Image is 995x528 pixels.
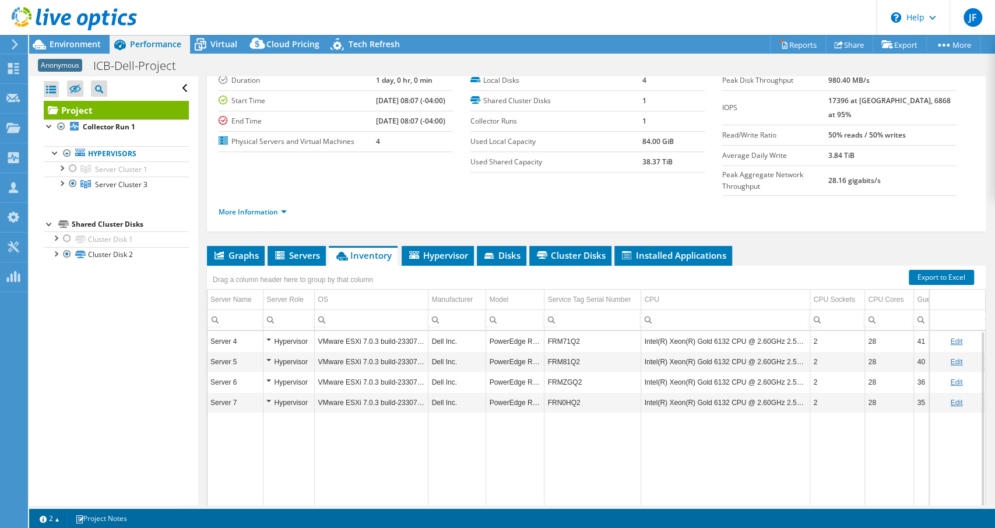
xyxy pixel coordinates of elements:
[44,177,189,192] a: Server Cluster 3
[828,75,869,85] b: 980.40 MB/s
[428,309,486,330] td: Column Manufacturer, Filter cell
[315,331,428,351] td: Column OS, Value VMware ESXi 7.0.3 build-23307199
[88,59,194,72] h1: ICB-Dell-Project
[722,102,828,114] label: IOPS
[891,12,901,23] svg: \n
[470,136,642,147] label: Used Local Capacity
[44,146,189,161] a: Hypervisors
[219,75,376,86] label: Duration
[208,331,263,351] td: Column Server Name, Value Server 4
[642,96,646,105] b: 1
[263,309,315,330] td: Column Server Role, Filter cell
[926,36,980,54] a: More
[914,372,982,392] td: Column Guest VM Count, Value 36
[67,511,135,526] a: Project Notes
[642,136,673,146] b: 84.00 GiB
[208,372,263,392] td: Column Server Name, Value Server 6
[266,38,319,50] span: Cloud Pricing
[315,290,428,310] td: OS Column
[83,122,135,132] b: Collector Run 1
[315,351,428,372] td: Column OS, Value VMware ESXi 7.0.3 build-23307199
[486,392,544,413] td: Column Model, Value PowerEdge R740
[722,75,828,86] label: Peak Disk Throughput
[263,392,315,413] td: Column Server Role, Value Hypervisor
[428,351,486,372] td: Column Manufacturer, Value Dell Inc.
[909,270,974,285] a: Export to Excel
[318,293,328,307] div: OS
[828,96,950,119] b: 17396 at [GEOGRAPHIC_DATA], 6868 at 95%
[547,293,631,307] div: Service Tag Serial Number
[914,351,982,372] td: Column Guest VM Count, Value 40
[486,351,544,372] td: Column Model, Value PowerEdge R740
[544,372,641,392] td: Column Service Tag Serial Number, Value FRMZGQ2
[208,309,263,330] td: Column Server Name, Filter cell
[722,169,828,192] label: Peak Aggregate Network Throughput
[428,331,486,351] td: Column Manufacturer, Value Dell Inc.
[470,95,642,107] label: Shared Cluster Disks
[376,96,445,105] b: [DATE] 08:07 (-04:00)
[315,372,428,392] td: Column OS, Value VMware ESXi 7.0.3 build-23307199
[266,335,311,349] div: Hypervisor
[431,293,473,307] div: Manufacturer
[544,290,641,310] td: Service Tag Serial Number Column
[72,217,189,231] div: Shared Cluster Disks
[208,290,263,310] td: Server Name Column
[964,8,982,27] span: JF
[641,392,810,413] td: Column CPU, Value Intel(R) Xeon(R) Gold 6132 CPU @ 2.60GHz 2.59 GHz
[641,331,810,351] td: Column CPU, Value Intel(R) Xeon(R) Gold 6132 CPU @ 2.60GHz 2.59 GHz
[208,351,263,372] td: Column Server Name, Value Server 5
[219,136,376,147] label: Physical Servers and Virtual Machines
[470,156,642,168] label: Used Shared Capacity
[810,372,865,392] td: Column CPU Sockets, Value 2
[865,351,914,372] td: Column CPU Cores, Value 28
[263,372,315,392] td: Column Server Role, Value Hypervisor
[31,511,68,526] a: 2
[535,249,606,261] span: Cluster Disks
[544,351,641,372] td: Column Service Tag Serial Number, Value FRM81Q2
[219,115,376,127] label: End Time
[865,392,914,413] td: Column CPU Cores, Value 28
[641,351,810,372] td: Column CPU, Value Intel(R) Xeon(R) Gold 6132 CPU @ 2.60GHz 2.59 GHz
[208,392,263,413] td: Column Server Name, Value Server 7
[810,331,865,351] td: Column CPU Sockets, Value 2
[825,36,873,54] a: Share
[722,150,828,161] label: Average Daily Write
[865,331,914,351] td: Column CPU Cores, Value 28
[219,207,287,217] a: More Information
[873,36,927,54] a: Export
[544,331,641,351] td: Column Service Tag Serial Number, Value FRM71Q2
[263,351,315,372] td: Column Server Role, Value Hypervisor
[95,164,147,174] span: Server Cluster 1
[950,399,962,407] a: Edit
[917,293,969,307] div: Guest VM Count
[266,375,311,389] div: Hypervisor
[376,75,433,85] b: 1 day, 0 hr, 0 min
[470,115,642,127] label: Collector Runs
[641,290,810,310] td: CPU Column
[376,136,380,146] b: 4
[219,95,376,107] label: Start Time
[266,355,311,369] div: Hypervisor
[642,116,646,126] b: 1
[44,247,189,262] a: Cluster Disk 2
[642,75,646,85] b: 4
[273,249,320,261] span: Servers
[544,309,641,330] td: Column Service Tag Serial Number, Filter cell
[950,337,962,346] a: Edit
[620,249,726,261] span: Installed Applications
[428,290,486,310] td: Manufacturer Column
[641,372,810,392] td: Column CPU, Value Intel(R) Xeon(R) Gold 6132 CPU @ 2.60GHz 2.59 GHz
[315,309,428,330] td: Column OS, Filter cell
[544,392,641,413] td: Column Service Tag Serial Number, Value FRN0HQ2
[865,309,914,330] td: Column CPU Cores, Filter cell
[210,38,237,50] span: Virtual
[315,392,428,413] td: Column OS, Value VMware ESXi 7.0.3 build-23307199
[44,101,189,119] a: Project
[470,75,642,86] label: Local Disks
[95,179,147,189] span: Server Cluster 3
[486,372,544,392] td: Column Model, Value PowerEdge R740
[44,231,189,247] a: Cluster Disk 1
[130,38,181,50] span: Performance
[950,378,962,386] a: Edit
[38,59,82,72] span: Anonymous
